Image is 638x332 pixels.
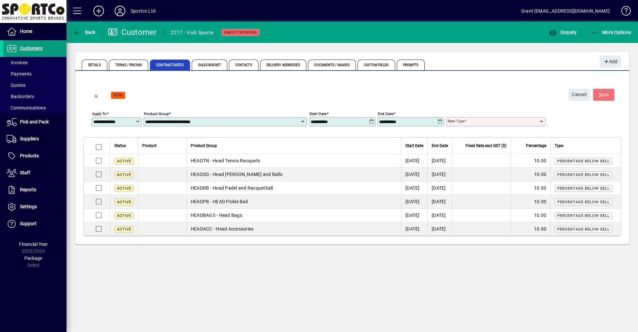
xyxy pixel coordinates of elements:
span: Payments [7,71,32,77]
td: 10.00 [510,168,550,181]
div: Grant [EMAIL_ADDRESS][DOMAIN_NAME] [521,6,610,16]
span: Start Date [405,142,423,149]
span: Percentage below sell [557,173,610,177]
mat-label: Start date [309,111,327,116]
button: Profile [109,5,131,17]
span: Back [73,30,96,35]
td: HEADSQ - Head [PERSON_NAME] and Balls [186,168,401,181]
a: Backorders [3,91,66,102]
span: Enquiry [549,30,577,35]
span: Communications [7,105,46,110]
span: Details [82,60,107,70]
a: Products [3,148,66,164]
span: Active [117,186,131,191]
span: Backorders [7,94,34,99]
td: [DATE] [427,181,452,195]
span: Active [117,214,131,218]
td: HEADBAGS - Head Bags [186,209,401,222]
span: Active [117,173,131,177]
button: Add [88,5,109,17]
button: Save [593,89,614,101]
a: Support [3,216,66,232]
span: Suppliers [20,136,39,141]
a: Settings [3,199,66,215]
td: [DATE] [401,181,427,195]
span: Credit Stopped [224,30,257,35]
span: Settings [20,204,37,209]
span: Percentage below sell [557,200,610,204]
td: HEADACC - Head Accessories [186,222,401,236]
td: [DATE] [401,154,427,168]
div: 2217 - Volt Sports [170,27,214,38]
td: HEADPB - HEAD Pickle Ball [186,195,401,209]
span: Invoices [7,60,28,65]
td: [DATE] [401,209,427,222]
span: Product [142,142,157,149]
span: Prompts [397,60,425,70]
span: Documents / Images [308,60,356,70]
a: Reports [3,182,66,198]
a: Pick and Pack [3,114,66,130]
span: Delivery Addresses [260,60,307,70]
app-page-header-button: Back [66,26,103,38]
span: Contract Rates [150,60,190,70]
td: [DATE] [427,222,452,236]
span: Quotes [7,83,26,88]
span: Support [20,221,37,226]
span: Active [117,227,131,232]
span: Cancel [572,89,586,100]
button: Cancel [569,89,590,101]
span: Percentage [526,142,546,149]
td: [DATE] [427,168,452,181]
span: Products [20,153,39,158]
span: Add [603,56,617,67]
mat-label: Apply to [92,111,107,116]
span: Home [20,29,32,34]
button: Back [72,26,97,38]
td: [DATE] [401,195,427,209]
td: 10.00 [510,195,550,209]
button: Enquiry [547,26,578,38]
span: Percentage below sell [557,159,610,163]
span: Contacts [229,60,259,70]
span: Pick and Pack [20,119,49,124]
span: Financial Year [19,242,48,247]
span: ave [599,89,609,100]
div: Customer [108,27,157,38]
a: Suppliers [3,131,66,147]
app-page-header-button: Back [88,87,104,103]
span: Product Group [191,142,217,149]
span: S [599,92,601,97]
a: Staff [3,165,66,181]
td: 10.00 [510,181,550,195]
a: Quotes [3,80,66,91]
span: Sales Budget [192,60,227,70]
td: 10.00 [510,222,550,236]
td: 10.00 [510,209,550,222]
span: Active [117,159,131,163]
td: [DATE] [401,168,427,181]
mat-label: Product group [144,111,169,116]
a: Invoices [3,57,66,68]
span: Status [114,142,126,149]
span: Percentage below sell [557,214,610,218]
span: Fixed Rate excl GST ($) [466,142,506,149]
span: Reports [20,187,36,192]
span: Staff [20,170,30,175]
span: Terms / Pricing [109,60,149,70]
td: 10.00 [510,154,550,168]
div: Sportco Ltd [131,6,156,16]
td: [DATE] [427,154,452,168]
span: End Date [432,142,448,149]
a: Communications [3,102,66,113]
td: [DATE] [427,195,452,209]
button: Add [600,56,621,68]
td: HEADRB - Head Padel and Racquetball [186,181,401,195]
a: Payments [3,68,66,80]
td: [DATE] [427,209,452,222]
a: Home [3,23,66,40]
span: More Options [591,30,631,35]
td: [DATE] [401,222,427,236]
td: HEADTN - Head Tennis Racquets [186,154,401,168]
span: Active [117,200,131,204]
